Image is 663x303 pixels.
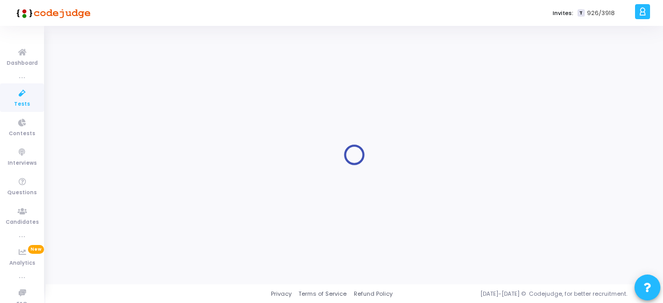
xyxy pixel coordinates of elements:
[298,290,347,298] a: Terms of Service
[553,9,573,18] label: Invites:
[14,100,30,109] span: Tests
[7,59,38,68] span: Dashboard
[578,9,584,17] span: T
[271,290,292,298] a: Privacy
[28,245,44,254] span: New
[8,159,37,168] span: Interviews
[354,290,393,298] a: Refund Policy
[7,189,37,197] span: Questions
[9,259,35,268] span: Analytics
[9,129,35,138] span: Contests
[6,218,39,227] span: Candidates
[13,3,91,23] img: logo
[393,290,650,298] div: [DATE]-[DATE] © Codejudge, for better recruitment.
[587,9,615,18] span: 926/3918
